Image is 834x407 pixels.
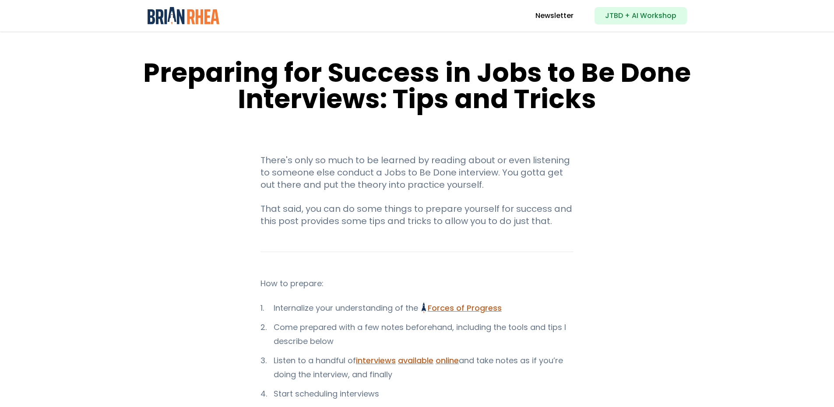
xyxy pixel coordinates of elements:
[139,60,695,112] h1: Preparing for Success in Jobs to Be Done Interviews: Tips and Tricks
[260,301,574,315] li: Internalize your understanding of the
[148,7,220,25] img: Brian Rhea
[595,7,687,25] a: JTBD + AI Workshop
[422,302,502,313] a: Forces of Progress
[260,277,574,291] p: How to prepare:
[260,354,574,382] li: Listen to a handful of and take notes as if you’re doing the interview, and finally
[535,11,574,21] a: Newsletter
[260,387,574,401] li: Start scheduling interviews
[356,355,396,366] a: interviews
[436,355,459,366] a: online
[398,355,433,366] a: available
[260,320,574,348] li: Come prepared with a few notes beforehand, including the tools and tips I describe below
[260,154,574,191] p: There's only so much to be learned by reading about or even listening to someone else conduct a J...
[260,203,574,227] p: That said, you can do some things to prepare yourself for success and this post provides some tip...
